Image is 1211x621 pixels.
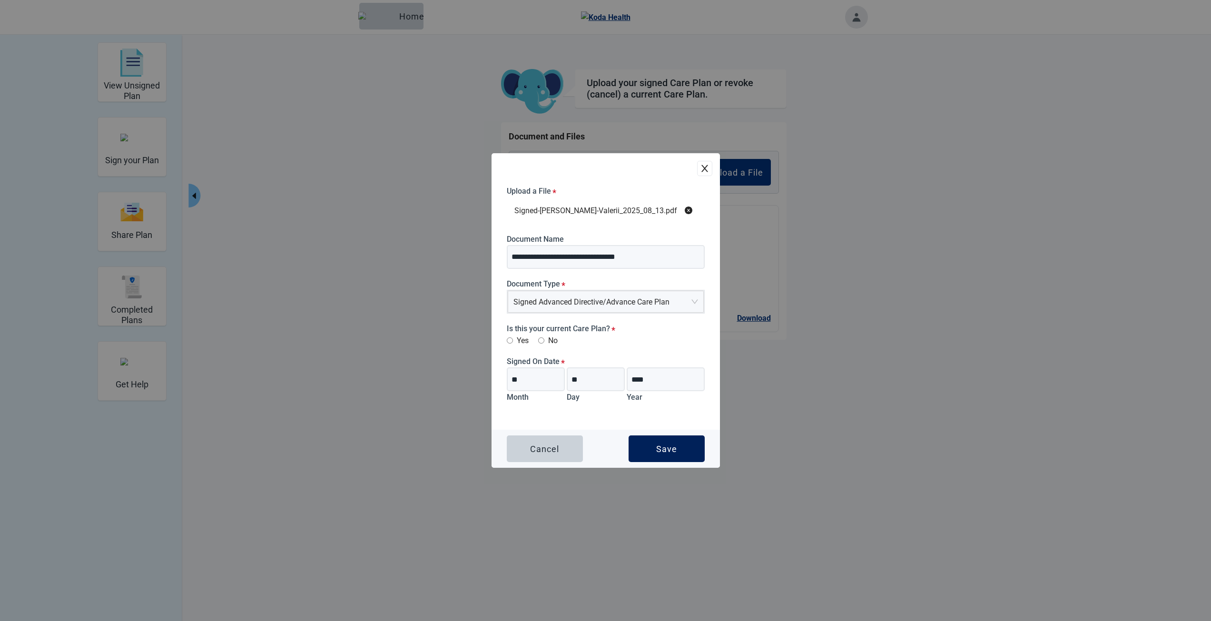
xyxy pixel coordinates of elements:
label: Document Type [507,279,705,288]
input: Birth month [507,367,565,391]
button: Save [629,435,705,462]
label: No [538,335,558,346]
button: close [697,161,712,176]
legend: Signed On Date [507,357,705,366]
input: Yes [507,337,513,344]
label: Day [567,393,580,402]
input: Birth year [627,367,704,391]
button: Cancel [507,435,583,462]
input: Birth day [567,367,625,391]
label: Yes [507,335,529,346]
span: Signed Advanced Directive/Advance Care Plan [513,291,698,312]
label: Upload a File [507,187,705,196]
label: Year [627,393,642,402]
div: Save [656,444,677,453]
div: Signed-[PERSON_NAME]-Valerii_2025_08_13.pdf [507,197,705,224]
span: close [700,164,709,173]
label: Month [507,393,529,402]
label: Document Name [507,235,705,244]
label: Is this your current Care Plan? [507,324,705,333]
div: Cancel [530,444,559,453]
input: No [538,337,544,344]
main: Main content [420,69,867,340]
span: close-circle [685,207,692,214]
